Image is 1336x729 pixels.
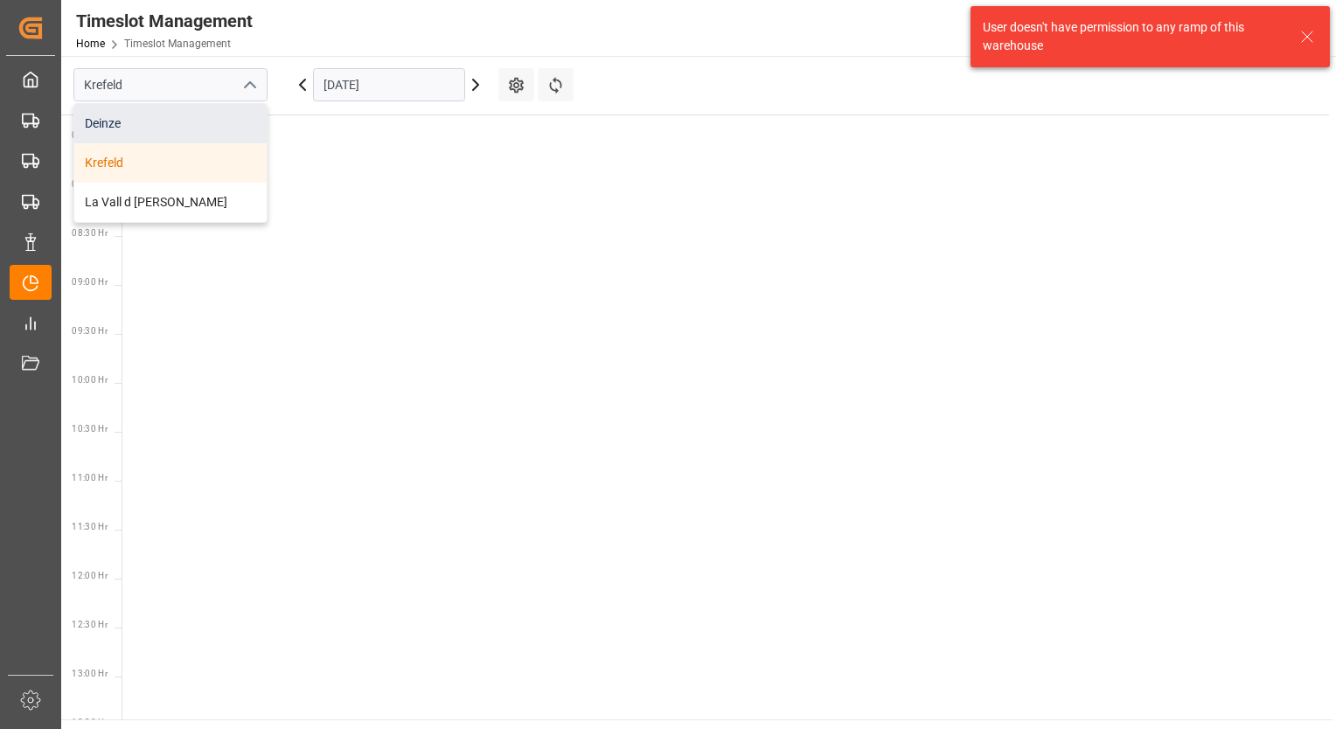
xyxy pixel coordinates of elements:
div: User doesn't have permission to any ramp of this warehouse [983,18,1284,55]
span: 07:30 Hr [72,130,108,140]
div: Deinze [74,104,267,143]
span: 10:00 Hr [72,375,108,385]
input: DD.MM.YYYY [313,68,465,101]
span: 08:00 Hr [72,179,108,189]
a: Home [76,38,105,50]
span: 09:00 Hr [72,277,108,287]
div: La Vall d [PERSON_NAME] [74,183,267,222]
span: 12:30 Hr [72,620,108,629]
span: 08:30 Hr [72,228,108,238]
span: 09:30 Hr [72,326,108,336]
div: Krefeld [74,143,267,183]
span: 13:00 Hr [72,669,108,678]
div: Timeslot Management [76,8,253,34]
span: 11:30 Hr [72,522,108,531]
span: 11:00 Hr [72,473,108,483]
button: close menu [235,72,261,99]
input: Type to search/select [73,68,268,101]
span: 12:00 Hr [72,571,108,580]
span: 13:30 Hr [72,718,108,727]
span: 10:30 Hr [72,424,108,434]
